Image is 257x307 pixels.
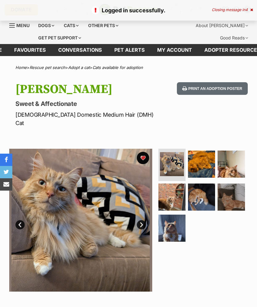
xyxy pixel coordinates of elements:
[137,152,149,164] button: favourite
[68,65,90,70] a: Adopt a cat
[191,19,252,32] div: About [PERSON_NAME]
[34,19,59,32] div: Dogs
[177,82,248,95] button: Print an adoption poster
[108,44,151,56] a: Pet alerts
[245,7,248,12] span: 4
[158,184,186,211] img: Photo of Henry
[212,8,253,12] div: Closing message in
[8,44,52,56] a: Favourites
[218,151,245,178] img: Photo of Henry
[6,6,251,14] p: Logged in successfully.
[137,220,146,229] a: Next
[52,44,108,56] a: conversations
[59,19,83,32] div: Cats
[160,152,184,176] img: Photo of Henry
[15,65,27,70] a: Home
[218,184,245,211] img: Photo of Henry
[188,184,215,211] img: Photo of Henry
[15,220,25,229] a: Prev
[216,32,252,44] div: Good Reads
[16,23,30,28] span: Menu
[15,99,158,108] p: Sweet & Affectionate
[34,32,85,44] div: Get pet support
[15,111,158,127] p: [DEMOGRAPHIC_DATA] Domestic Medium Hair (DMH) Cat
[30,65,65,70] a: Rescue pet search
[15,82,158,96] h1: [PERSON_NAME]
[158,215,186,242] img: Photo of Henry
[188,151,215,178] img: Photo of Henry
[84,19,123,32] div: Other pets
[92,65,143,70] a: Cats available for adoption
[9,149,152,292] img: Photo of Henry
[9,19,34,30] a: Menu
[151,44,198,56] a: My account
